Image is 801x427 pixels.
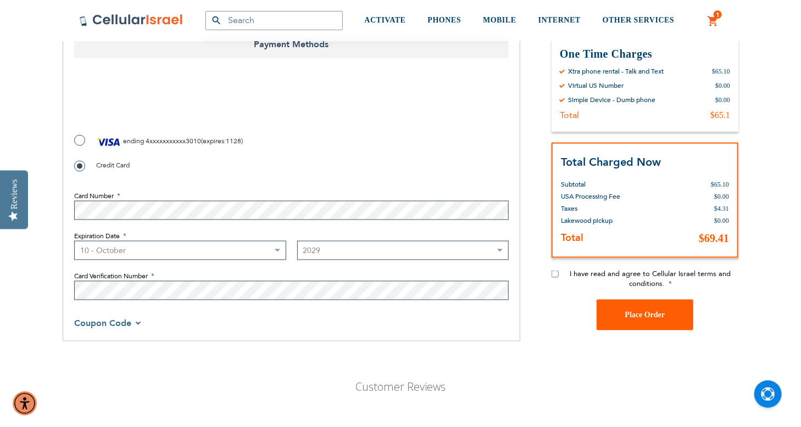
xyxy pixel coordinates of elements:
span: $0.00 [714,193,729,200]
strong: Total Charged Now [561,155,661,170]
span: Lakewood pickup [561,216,613,225]
div: $65.10 [712,67,730,76]
span: Expiration Date [74,232,120,240]
span: PHONES [428,16,461,24]
div: $0.00 [715,81,730,90]
span: Coupon Code [74,318,131,330]
span: INTERNET [538,16,581,24]
div: Virtual US Number [568,81,624,90]
span: ending [123,137,144,146]
span: Credit Card [96,161,130,170]
div: $65.1 [710,110,730,121]
span: Card Number [74,192,114,200]
span: 1128 [226,137,241,146]
h3: One Time Charges [560,47,730,61]
span: ACTIVATE [365,16,406,24]
th: Subtotal [561,170,647,190]
span: $65.10 [711,181,729,188]
strong: Total [561,231,583,245]
span: $0.00 [714,217,729,224]
span: USA Processing Fee [561,192,620,201]
img: Visa [96,134,121,150]
span: Card Verification Number [74,272,148,280]
span: I have read and agree to Cellular Israel terms and conditions. [570,269,731,289]
input: Search [205,11,343,30]
div: Xtra phone rental - Talk and Text [568,67,664,76]
span: MOBILE [483,16,516,24]
span: Payment Methods [74,31,509,58]
span: 4xxxxxxxxxxx3010 [146,137,201,146]
img: Cellular Israel Logo [79,14,183,27]
span: $69.41 [699,232,729,244]
a: 1 [707,15,719,28]
label: ( : ) [74,134,243,150]
span: $4.31 [714,205,729,212]
span: 1 [716,10,720,19]
iframe: reCAPTCHA [74,83,241,126]
p: Customer Reviews [292,380,509,395]
div: Accessibility Menu [13,391,37,415]
span: expires [203,137,224,146]
span: Place Order [625,311,665,319]
div: Total [560,110,579,121]
button: Place Order [597,300,693,330]
div: Reviews [9,179,19,209]
div: $0.00 [715,95,730,104]
span: OTHER SERVICES [603,16,675,24]
div: Simple Device - Dumb phone [568,95,655,104]
th: Taxes [561,203,647,215]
